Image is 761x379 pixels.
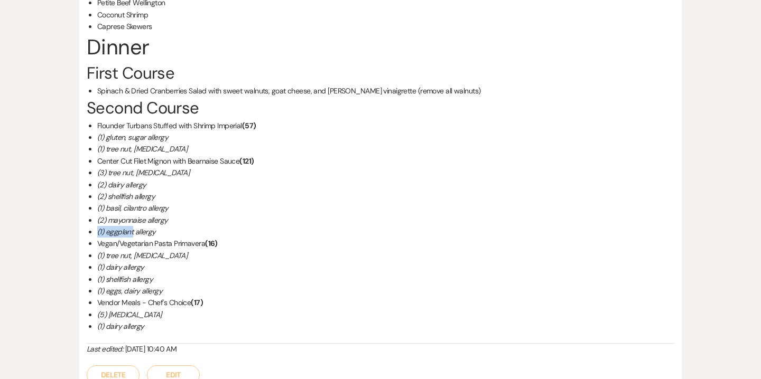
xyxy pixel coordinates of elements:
h2: Dinner [87,32,674,62]
li: Vegan/Vegetarian Pasta Primavera [97,238,674,249]
em: (1) eggplant allergy [97,227,156,236]
strong: (57) [242,121,256,130]
em: (2) mayonnaise allergy [97,215,168,225]
li: Flounder Turbans Stuffed with Shrimp Imperial [97,120,674,131]
em: (2) shellfish allergy [97,192,155,201]
h3: Second Course [87,97,674,119]
li: Caprese Skewers [97,21,674,32]
strong: (17) [191,298,203,307]
strong: (16) [205,239,218,248]
em: (3) tree nut, [MEDICAL_DATA] [97,168,189,177]
li: Spinach & Dried Cranberries Salad with sweet walnuts, goat cheese, and [PERSON_NAME] vinaigrette ... [97,85,674,97]
h3: First Course [87,62,674,84]
div: [DATE] 10:40 AM [87,344,674,355]
li: Coconut Shrimp [97,9,674,21]
em: (1) gluten, sugar allergy [97,132,168,142]
em: (1) eggs, dairy allergy [97,286,162,296]
li: Vendor Meals - Chef's Choice [97,297,674,308]
em: (1) tree nut, [MEDICAL_DATA] [97,144,187,154]
i: Last edited: [87,344,123,354]
em: (1) basil, cilantro allergy [97,203,169,213]
em: (1) dairy allergy [97,262,144,272]
em: (1) shellfish allergy [97,274,153,284]
strong: (121) [239,156,254,166]
li: Center Cut Filet Mignon with Bearnaise Sauce [97,155,674,167]
em: (1) tree nut, [MEDICAL_DATA] [97,251,187,260]
em: (5) [MEDICAL_DATA] [97,310,162,319]
em: (2) dairy allergy [97,180,146,189]
em: (1) dairy allergy [97,321,144,331]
